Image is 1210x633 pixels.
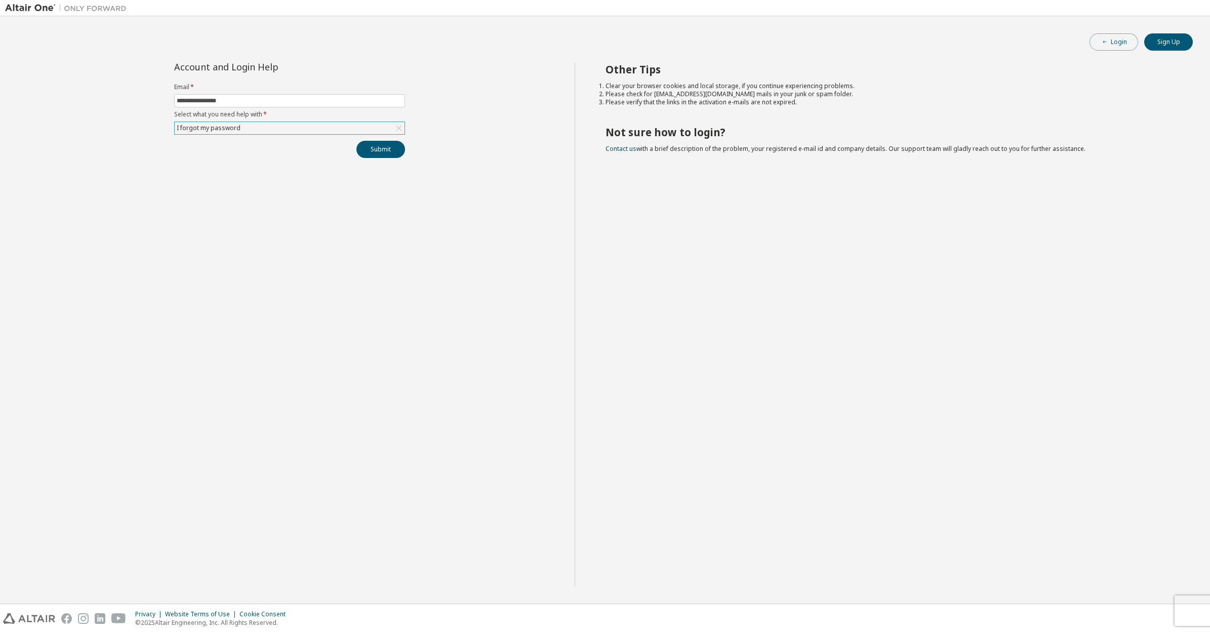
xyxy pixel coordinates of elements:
[174,83,405,91] label: Email
[174,110,405,118] label: Select what you need help with
[1144,33,1193,51] button: Sign Up
[174,63,359,71] div: Account and Login Help
[5,3,132,13] img: Altair One
[356,141,405,158] button: Submit
[239,610,292,618] div: Cookie Consent
[606,126,1175,139] h2: Not sure how to login?
[165,610,239,618] div: Website Terms of Use
[95,613,105,624] img: linkedin.svg
[606,144,636,153] a: Contact us
[606,144,1085,153] span: with a brief description of the problem, your registered e-mail id and company details. Our suppo...
[3,613,55,624] img: altair_logo.svg
[135,618,292,627] p: © 2025 Altair Engineering, Inc. All Rights Reserved.
[61,613,72,624] img: facebook.svg
[175,123,242,134] div: I forgot my password
[1090,33,1138,51] button: Login
[606,90,1175,98] li: Please check for [EMAIL_ADDRESS][DOMAIN_NAME] mails in your junk or spam folder.
[606,82,1175,90] li: Clear your browser cookies and local storage, if you continue experiencing problems.
[78,613,89,624] img: instagram.svg
[135,610,165,618] div: Privacy
[606,63,1175,76] h2: Other Tips
[606,98,1175,106] li: Please verify that the links in the activation e-mails are not expired.
[111,613,126,624] img: youtube.svg
[175,122,405,134] div: I forgot my password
